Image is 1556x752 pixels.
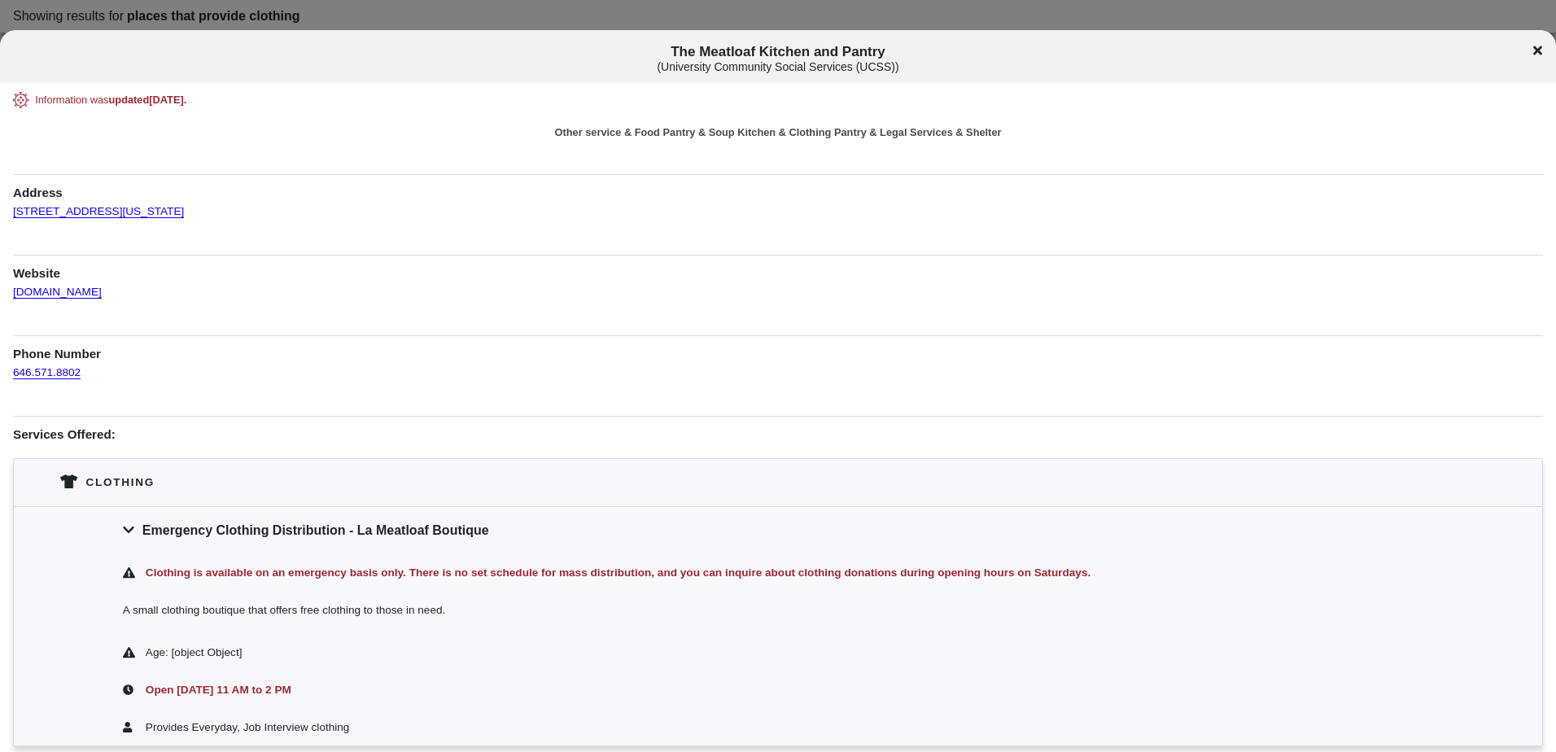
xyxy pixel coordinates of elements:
[13,416,1543,443] h1: Services Offered:
[35,92,1521,107] div: Information was
[13,271,102,299] a: [DOMAIN_NAME]
[13,335,1543,362] h1: Phone Number
[14,592,1542,634] div: A small clothing boutique that offers free clothing to those in need.
[146,719,1433,737] div: Provides Everyday, Job Interview clothing
[133,60,1424,74] div: ( University Community Social Services (UCSS) )
[13,352,81,379] a: 646.571.8802
[142,681,1433,699] div: Open [DATE] 11 AM to 2 PM
[13,125,1543,140] div: Other service & Food Pantry & Soup Kitchen & Clothing Pantry & Legal Services & Shelter
[133,44,1424,74] span: The Meatloaf Kitchen and Pantry
[13,190,184,218] a: [STREET_ADDRESS][US_STATE]
[86,474,155,491] div: Clothing
[142,564,1433,582] div: Clothing is available on an emergency basis only. There is no set schedule for mass distribution,...
[14,506,1542,554] div: Emergency Clothing Distribution - La Meatloaf Boutique
[146,644,1433,662] div: Age: [object Object]
[13,174,1543,201] h1: Address
[109,94,187,106] span: updated [DATE] .
[13,255,1543,282] h1: Website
